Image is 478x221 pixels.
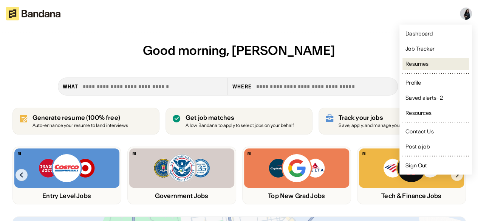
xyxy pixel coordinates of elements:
[6,7,60,20] img: Bandana logotype
[12,147,121,204] a: Bandana logoTrader Joe’s, Costco, Target logosEntry Level Jobs
[402,58,469,70] a: Resumes
[405,110,432,116] div: Resources
[359,192,464,199] div: Tech & Finance Jobs
[357,147,466,204] a: Bandana logoBank of America, Netflix, Microsoft logosTech & Finance Jobs
[248,152,251,155] img: Bandana logo
[153,153,210,183] img: FBI, DHS, MWRD logos
[405,31,433,36] div: Dashboard
[166,108,312,134] a: Get job matches Allow Bandana to apply to select jobs on your behalf
[15,169,28,181] img: Left Arrow
[38,153,96,183] img: Trader Joe’s, Costco, Target logos
[405,61,428,66] div: Resumes
[63,83,78,90] div: what
[339,123,437,128] div: Save, apply, and manage your jobs in one place
[405,163,427,168] div: Sign Out
[402,125,469,138] a: Contact Us
[133,152,136,155] img: Bandana logo
[405,129,433,134] div: Contact Us
[268,153,325,183] img: Capital One, Google, Delta logos
[232,83,252,90] div: Where
[451,169,463,181] img: Right Arrow
[86,114,120,121] span: (100% free)
[186,114,294,121] div: Get job matches
[402,43,469,55] a: Job Tracker
[32,114,128,121] div: Generate resume
[14,192,119,199] div: Entry Level Jobs
[402,28,469,40] a: Dashboard
[244,192,349,199] div: Top New Grad Jobs
[186,123,294,128] div: Allow Bandana to apply to select jobs on your behalf
[339,114,437,121] div: Track your jobs
[32,123,128,128] div: Auto-enhance your resume to land interviews
[402,77,469,89] a: Profile
[383,153,440,183] img: Bank of America, Netflix, Microsoft logos
[460,8,472,20] img: Profile photo
[402,141,469,153] a: Post a job
[129,192,234,199] div: Government Jobs
[405,144,430,149] div: Post a job
[127,147,236,204] a: Bandana logoFBI, DHS, MWRD logosGovernment Jobs
[12,108,159,134] a: Generate resume (100% free)Auto-enhance your resume to land interviews
[405,80,421,85] div: Profile
[402,92,469,104] a: Saved alerts · 2
[405,46,435,51] div: Job Tracker
[402,107,469,119] a: Resources
[18,152,21,155] img: Bandana logo
[242,147,351,204] a: Bandana logoCapital One, Google, Delta logosTop New Grad Jobs
[405,95,443,100] div: Saved alerts · 2
[362,152,365,155] img: Bandana logo
[143,43,335,58] span: Good morning, [PERSON_NAME]
[319,108,466,134] a: Track your jobs Save, apply, and manage your jobs in one place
